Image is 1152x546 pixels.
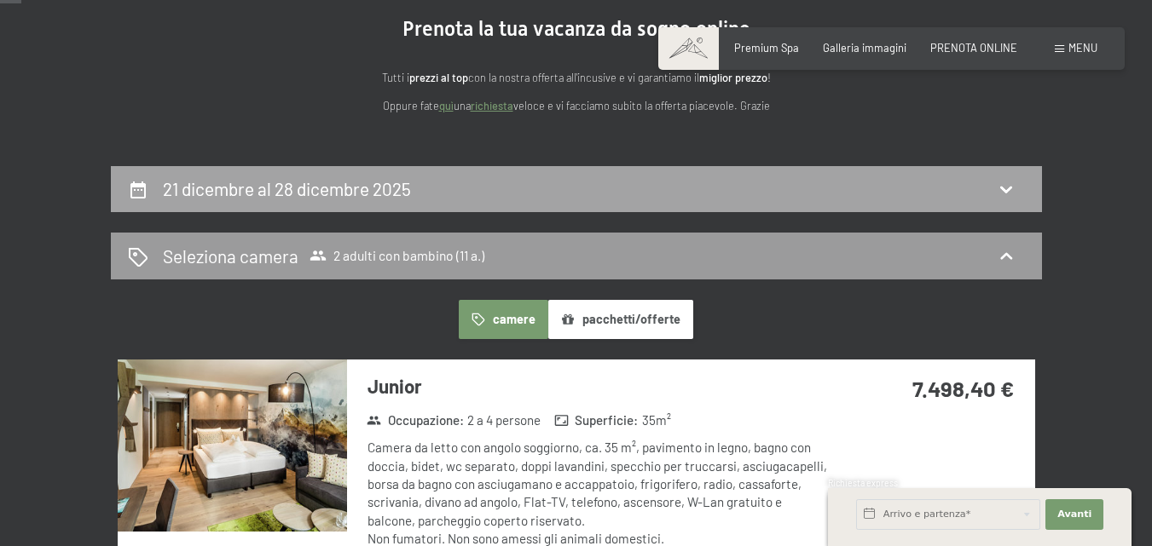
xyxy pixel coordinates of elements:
[699,71,767,84] strong: miglior prezzo
[459,300,547,339] button: camere
[1068,41,1097,55] span: Menu
[409,71,468,84] strong: prezzi al top
[642,411,671,429] span: 35 m²
[118,359,347,532] img: mss_renderimg.php
[163,178,411,199] h2: 21 dicembre al 28 dicembre 2025
[734,41,799,55] a: Premium Spa
[912,375,1014,401] strong: 7.498,40 €
[823,41,906,55] a: Galleria immagini
[554,411,639,429] strong: Superficie :
[826,513,830,524] span: 1
[367,411,464,429] strong: Occupazione :
[411,313,540,330] span: Consenso marketing*
[310,247,484,264] span: 2 adulti con bambino (11 a.)
[235,69,918,86] p: Tutti i con la nostra offerta all'incusive e vi garantiamo il !
[1057,508,1091,521] span: Avanti
[828,478,898,488] span: Richiesta express
[548,300,693,339] button: pacchetti/offerte
[467,411,541,429] span: 2 a 4 persone
[163,244,298,268] h2: Seleziona camera
[471,99,513,112] a: richiesta
[439,99,454,112] a: quì
[1045,499,1103,530] button: Avanti
[235,97,918,114] p: Oppure fate una veloce e vi facciamo subito la offerta piacevole. Grazie
[930,41,1017,55] a: PRENOTA ONLINE
[368,373,829,399] h3: Junior
[402,17,750,41] span: Prenota la tua vacanza da sogno online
